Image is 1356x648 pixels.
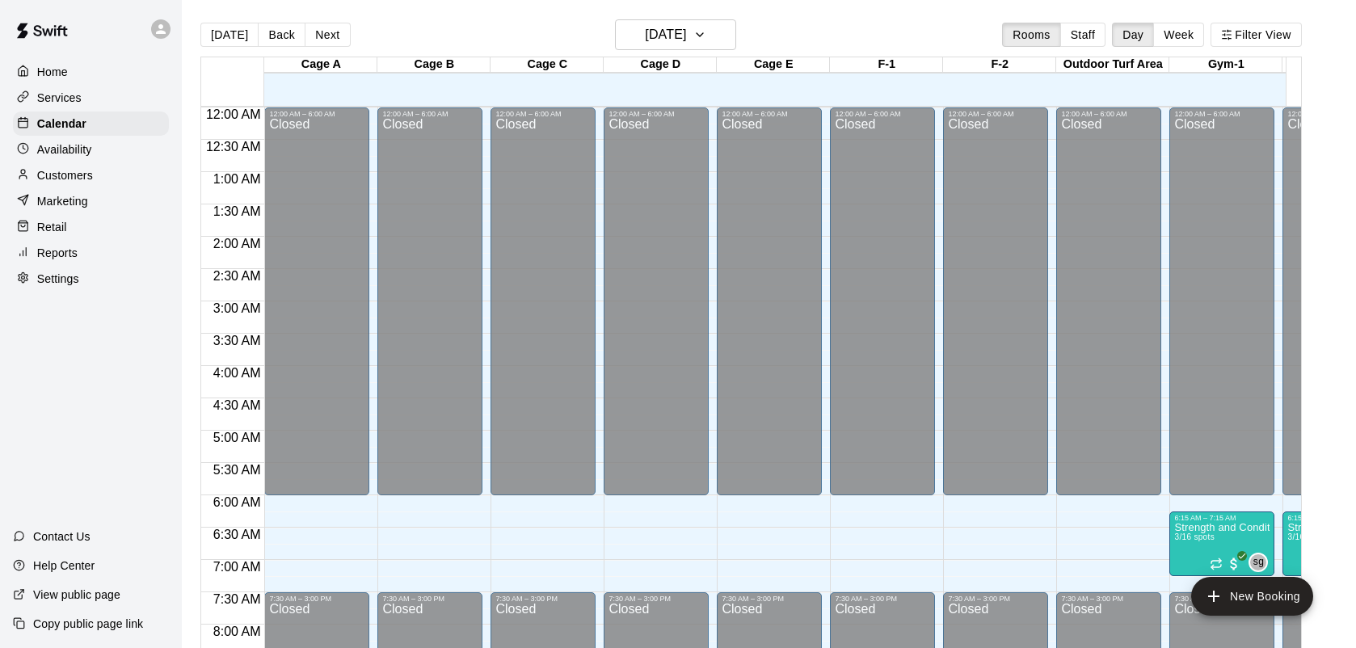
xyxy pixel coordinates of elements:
h6: [DATE] [645,23,686,46]
span: steven gonzales [1255,553,1268,572]
button: add [1191,577,1313,616]
div: Cage B [377,57,491,73]
div: F-1 [830,57,943,73]
div: Outdoor Turf Area [1056,57,1169,73]
div: 6:15 AM – 7:15 AM [1174,514,1270,522]
button: Staff [1060,23,1106,47]
div: 7:30 AM – 3:00 PM [1061,595,1156,603]
div: Cage A [264,57,377,73]
div: Cage C [491,57,604,73]
span: Recurring event [1210,558,1223,570]
button: Filter View [1211,23,1301,47]
div: 7:30 AM – 3:00 PM [722,595,817,603]
span: All customers have paid [1226,556,1242,572]
a: Calendar [13,112,169,136]
div: Closed [269,118,364,501]
div: 7:30 AM – 3:00 PM [609,595,704,603]
span: 8:00 AM [209,625,265,638]
span: 4:30 AM [209,398,265,412]
div: 12:00 AM – 6:00 AM: Closed [1056,107,1161,495]
span: 3/16 spots filled [1174,532,1214,541]
div: 12:00 AM – 6:00 AM [269,110,364,118]
div: Closed [835,118,930,501]
div: Cage D [604,57,717,73]
div: 7:30 AM – 3:00 PM [948,595,1043,603]
div: Closed [609,118,704,501]
p: Retail [37,219,67,235]
span: 6:30 AM [209,528,265,541]
a: Reports [13,241,169,265]
a: Retail [13,215,169,239]
span: 1:00 AM [209,172,265,186]
button: [DATE] [200,23,259,47]
div: 12:00 AM – 6:00 AM [1061,110,1156,118]
a: Customers [13,163,169,187]
button: Back [258,23,305,47]
div: 12:00 AM – 6:00 AM [609,110,704,118]
span: 3:00 AM [209,301,265,315]
p: Copy public page link [33,616,143,632]
button: Next [305,23,350,47]
button: [DATE] [615,19,736,50]
div: 12:00 AM – 6:00 AM: Closed [377,107,482,495]
a: Home [13,60,169,84]
div: Closed [722,118,817,501]
p: Marketing [37,193,88,209]
span: 7:00 AM [209,560,265,574]
span: 6:00 AM [209,495,265,509]
span: 12:00 AM [202,107,265,121]
div: 12:00 AM – 6:00 AM: Closed [604,107,709,495]
div: 7:30 AM – 3:00 PM [382,595,478,603]
div: Closed [948,118,1043,501]
div: F-2 [943,57,1056,73]
div: 6:15 AM – 7:15 AM: Strength and Conditioning (13 years old and up) [1169,511,1274,576]
div: 12:00 AM – 6:00 AM [382,110,478,118]
p: Contact Us [33,528,91,545]
p: Calendar [37,116,86,132]
p: Reports [37,245,78,261]
div: 12:00 AM – 6:00 AM [495,110,591,118]
div: Marketing [13,189,169,213]
div: 12:00 AM – 6:00 AM [1174,110,1270,118]
button: Day [1112,23,1154,47]
div: Closed [495,118,591,501]
div: 12:00 AM – 6:00 AM: Closed [1169,107,1274,495]
div: Gym-1 [1169,57,1282,73]
div: 12:00 AM – 6:00 AM: Closed [943,107,1048,495]
span: 2:00 AM [209,237,265,250]
p: Customers [37,167,93,183]
span: 5:00 AM [209,431,265,444]
div: 12:00 AM – 6:00 AM [722,110,817,118]
div: 7:30 AM – 3:00 PM [835,595,930,603]
a: Settings [13,267,169,291]
div: steven gonzales [1249,553,1268,572]
div: 12:00 AM – 6:00 AM [948,110,1043,118]
div: 12:00 AM – 6:00 AM: Closed [264,107,369,495]
span: 3:30 AM [209,334,265,347]
div: Closed [1061,118,1156,501]
button: Rooms [1002,23,1060,47]
button: Week [1153,23,1204,47]
div: 12:00 AM – 6:00 AM: Closed [830,107,935,495]
div: 7:30 AM – 3:00 PM [495,595,591,603]
div: 12:00 AM – 6:00 AM [835,110,930,118]
p: Help Center [33,558,95,574]
div: 12:00 AM – 6:00 AM: Closed [717,107,822,495]
div: Availability [13,137,169,162]
div: Closed [382,118,478,501]
p: Availability [37,141,92,158]
p: Settings [37,271,79,287]
p: Services [37,90,82,106]
span: 12:30 AM [202,140,265,154]
div: Cage E [717,57,830,73]
a: Services [13,86,169,110]
span: 1:30 AM [209,204,265,218]
span: 7:30 AM [209,592,265,606]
